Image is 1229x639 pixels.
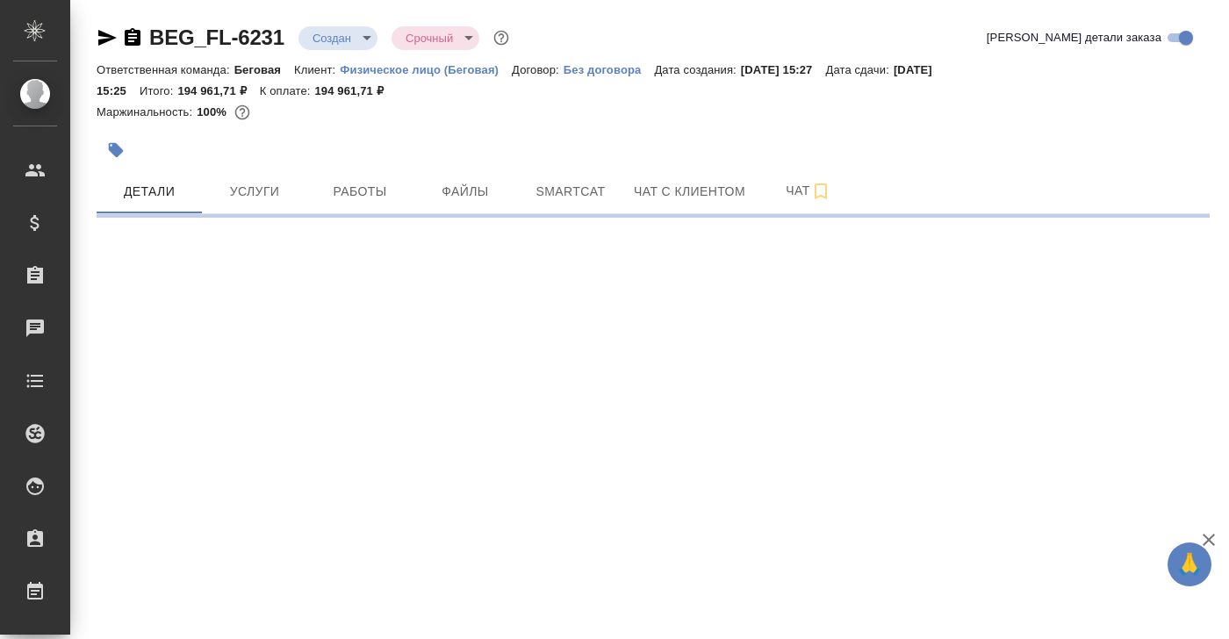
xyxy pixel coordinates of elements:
p: К оплате: [260,84,315,97]
div: Создан [392,26,479,50]
p: Дата создания: [654,63,740,76]
p: Дата сдачи: [825,63,893,76]
span: Услуги [212,181,297,203]
p: Договор: [512,63,564,76]
p: Без договора [564,63,655,76]
p: Ответственная команда: [97,63,234,76]
span: Чат [766,180,851,202]
div: Создан [298,26,377,50]
p: 194 961,71 ₽ [177,84,259,97]
a: Без договора [564,61,655,76]
span: Детали [107,181,191,203]
p: [DATE] 15:27 [741,63,826,76]
p: Беговая [234,63,294,76]
p: Маржинальность: [97,105,197,118]
button: Доп статусы указывают на важность/срочность заказа [490,26,513,49]
p: 194 961,71 ₽ [314,84,396,97]
svg: Подписаться [810,181,831,202]
button: 🙏 [1168,542,1211,586]
a: BEG_FL-6231 [149,25,284,49]
a: Физическое лицо (Беговая) [340,61,512,76]
button: Скопировать ссылку для ЯМессенджера [97,27,118,48]
button: Срочный [400,31,458,46]
button: Создан [307,31,356,46]
span: Smartcat [528,181,613,203]
p: Клиент: [294,63,340,76]
p: 100% [197,105,231,118]
span: Чат с клиентом [634,181,745,203]
button: 0.00 RUB; [231,101,254,124]
span: Работы [318,181,402,203]
p: Физическое лицо (Беговая) [340,63,512,76]
button: Добавить тэг [97,131,135,169]
p: Итого: [140,84,177,97]
span: Файлы [423,181,507,203]
span: [PERSON_NAME] детали заказа [987,29,1161,47]
span: 🙏 [1175,546,1204,583]
button: Скопировать ссылку [122,27,143,48]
